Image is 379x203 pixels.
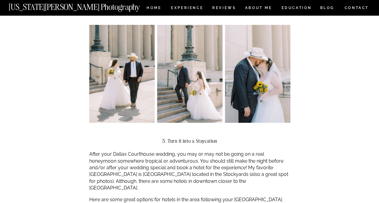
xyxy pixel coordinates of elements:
a: Experience [171,6,203,11]
p: After your Dallas Courthouse wedding, you may or may not be going on a real honeymoon somewhere t... [89,151,290,191]
a: BLOG [320,6,334,11]
a: CONTACT [344,5,369,11]
a: REVIEWS [212,6,235,11]
img: Dallas Courthouse Wedding Guide [225,25,290,123]
a: EDUCATION [281,6,312,11]
h2: 5. Turn it into a Staycation [89,138,290,144]
img: Dallas Courthouse Wedding Photographer [89,25,155,123]
a: [US_STATE][PERSON_NAME] Photography [9,3,160,8]
a: ABOUT ME [245,6,272,11]
img: Dallas Courthouse Wedding photographer [157,25,223,123]
a: HOME [145,6,163,11]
